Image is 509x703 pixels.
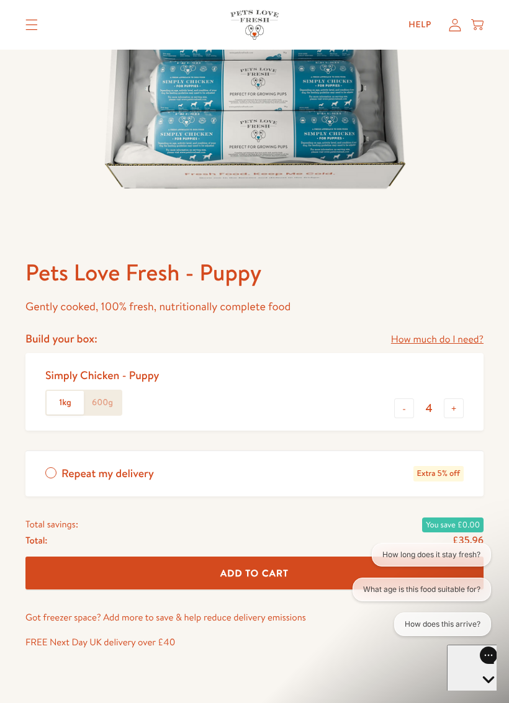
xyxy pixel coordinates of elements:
label: 1kg [47,391,84,414]
iframe: Gorgias live chat conversation starters [335,543,497,647]
a: Help [399,12,441,37]
span: Total: [25,532,47,549]
summary: Translation missing: en.sections.header.menu [16,9,48,40]
span: Add To Cart [220,566,289,580]
span: You save £0.00 [422,517,484,532]
a: How much do I need? [391,331,484,348]
h4: Build your box: [25,331,97,346]
button: - [394,398,414,418]
p: Gently cooked, 100% fresh, nutritionally complete food [25,297,484,316]
iframe: Gorgias live chat messenger [447,645,497,691]
h1: Pets Love Fresh - Puppy [25,257,484,287]
button: + [444,398,464,418]
span: Extra 5% off [413,466,464,481]
p: FREE Next Day UK delivery over £40 [25,634,484,650]
span: Repeat my delivery [61,466,154,481]
img: Pets Love Fresh [230,10,279,39]
label: 600g [84,391,121,414]
div: Simply Chicken - Puppy [45,368,160,382]
span: Total savings: [25,516,78,532]
span: £35.96 [453,534,484,547]
button: Add To Cart [25,557,484,589]
p: Got freezer space? Add more to save & help reduce delivery emissions [25,609,484,625]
